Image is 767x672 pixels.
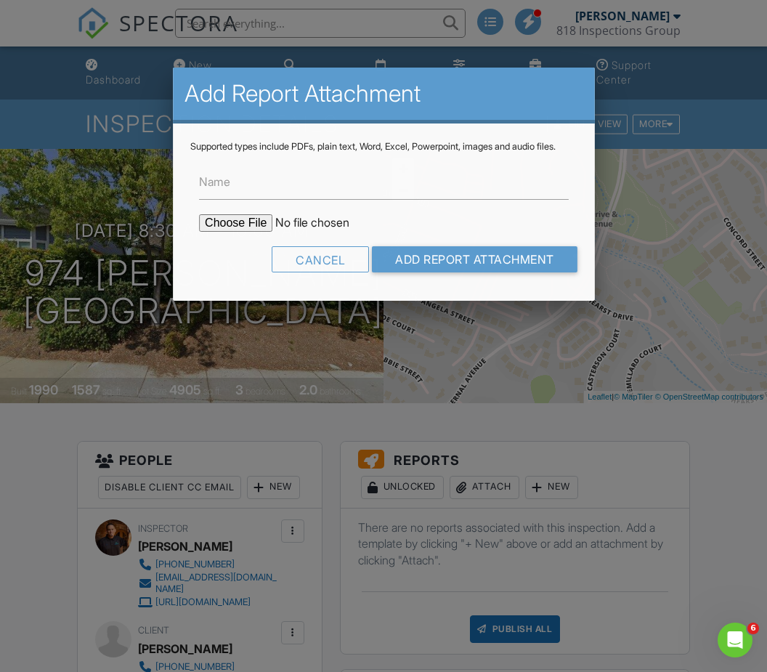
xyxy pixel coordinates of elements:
input: Add Report Attachment [372,246,577,272]
div: Cancel [272,246,369,272]
label: Name [199,174,230,190]
h2: Add Report Attachment [184,79,583,108]
div: Supported types include PDFs, plain text, Word, Excel, Powerpoint, images and audio files. [190,141,577,153]
iframe: Intercom live chat [718,623,752,657]
span: 6 [747,623,759,634]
